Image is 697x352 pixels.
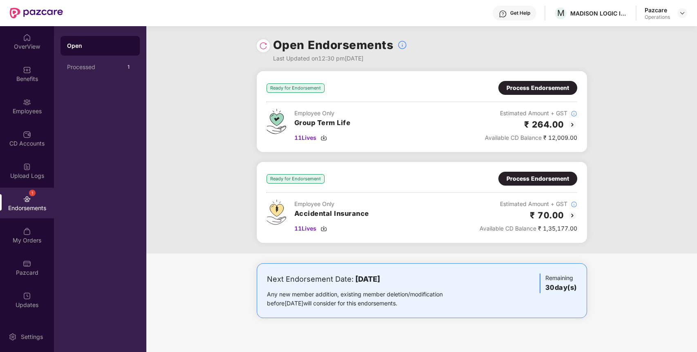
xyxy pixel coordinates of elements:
[645,6,670,14] div: Pazcare
[480,225,536,232] span: Available CD Balance
[499,10,507,18] img: svg+xml;base64,PHN2ZyBpZD0iSGVscC0zMngzMiIgeG1sbnM9Imh0dHA6Ly93d3cudzMub3JnLzIwMDAvc3ZnIiB3aWR0aD...
[397,40,407,50] img: svg+xml;base64,PHN2ZyBpZD0iSW5mb18tXzMyeDMyIiBkYXRhLW5hbWU9IkluZm8gLSAzMngzMiIgeG1sbnM9Imh0dHA6Ly...
[267,109,286,134] img: svg+xml;base64,PHN2ZyB4bWxucz0iaHR0cDovL3d3dy53My5vcmcvMjAwMC9zdmciIHdpZHRoPSI0Ny43MTQiIGhlaWdodD...
[273,54,408,63] div: Last Updated on 12:30 pm[DATE]
[645,14,670,20] div: Operations
[23,98,31,106] img: svg+xml;base64,PHN2ZyBpZD0iRW1wbG95ZWVzIiB4bWxucz0iaHR0cDovL3d3dy53My5vcmcvMjAwMC9zdmciIHdpZHRoPS...
[123,62,133,72] div: 1
[23,66,31,74] img: svg+xml;base64,PHN2ZyBpZD0iQmVuZWZpdHMiIHhtbG5zPSJodHRwOi8vd3d3LnczLm9yZy8yMDAwL3N2ZyIgd2lkdGg9Ij...
[567,120,577,130] img: svg+xml;base64,PHN2ZyBpZD0iQmFjay0yMHgyMCIgeG1sbnM9Imh0dHA6Ly93d3cudzMub3JnLzIwMDAvc3ZnIiB3aWR0aD...
[545,282,577,293] h3: 30 day(s)
[480,224,577,233] div: ₹ 1,35,177.00
[29,190,36,196] div: 1
[294,118,351,128] h3: Group Term Life
[273,36,394,54] h1: Open Endorsements
[23,227,31,235] img: svg+xml;base64,PHN2ZyBpZD0iTXlfT3JkZXJzIiBkYXRhLW5hbWU9Ik15IE9yZGVycyIgeG1sbnM9Imh0dHA6Ly93d3cudz...
[267,274,468,285] div: Next Endorsement Date:
[23,260,31,268] img: svg+xml;base64,PHN2ZyBpZD0iUGF6Y2FyZCIgeG1sbnM9Imh0dHA6Ly93d3cudzMub3JnLzIwMDAvc3ZnIiB3aWR0aD0iMj...
[540,274,577,293] div: Remaining
[510,10,530,16] div: Get Help
[294,109,351,118] div: Employee Only
[567,211,577,220] img: svg+xml;base64,PHN2ZyBpZD0iQmFjay0yMHgyMCIgeG1sbnM9Imh0dHA6Ly93d3cudzMub3JnLzIwMDAvc3ZnIiB3aWR0aD...
[267,83,325,93] div: Ready for Endorsement
[9,333,17,341] img: svg+xml;base64,PHN2ZyBpZD0iU2V0dGluZy0yMHgyMCIgeG1sbnM9Imh0dHA6Ly93d3cudzMub3JnLzIwMDAvc3ZnIiB3aW...
[355,275,380,283] b: [DATE]
[557,8,565,18] span: M
[67,42,133,50] div: Open
[23,163,31,171] img: svg+xml;base64,PHN2ZyBpZD0iVXBsb2FkX0xvZ3MiIGRhdGEtbmFtZT0iVXBsb2FkIExvZ3MiIHhtbG5zPSJodHRwOi8vd3...
[507,174,569,183] div: Process Endorsement
[530,209,564,222] h2: ₹ 70.00
[294,209,369,219] h3: Accidental Insurance
[485,133,577,142] div: ₹ 12,009.00
[320,225,327,232] img: svg+xml;base64,PHN2ZyBpZD0iRG93bmxvYWQtMzJ4MzIiIHhtbG5zPSJodHRwOi8vd3d3LnczLm9yZy8yMDAwL3N2ZyIgd2...
[23,34,31,42] img: svg+xml;base64,PHN2ZyBpZD0iSG9tZSIgeG1sbnM9Imh0dHA6Ly93d3cudzMub3JnLzIwMDAvc3ZnIiB3aWR0aD0iMjAiIG...
[18,333,45,341] div: Settings
[294,224,316,233] span: 11 Lives
[10,8,63,18] img: New Pazcare Logo
[267,290,468,308] div: Any new member addition, existing member deletion/modification before [DATE] will consider for th...
[267,174,325,184] div: Ready for Endorsement
[259,42,267,50] img: svg+xml;base64,PHN2ZyBpZD0iUmVsb2FkLTMyeDMyIiB4bWxucz0iaHR0cDovL3d3dy53My5vcmcvMjAwMC9zdmciIHdpZH...
[23,292,31,300] img: svg+xml;base64,PHN2ZyBpZD0iVXBkYXRlZCIgeG1sbnM9Imh0dHA6Ly93d3cudzMub3JnLzIwMDAvc3ZnIiB3aWR0aD0iMj...
[485,109,577,118] div: Estimated Amount + GST
[294,133,316,142] span: 11 Lives
[23,195,31,203] img: svg+xml;base64,PHN2ZyBpZD0iRW5kb3JzZW1lbnRzIiB4bWxucz0iaHR0cDovL3d3dy53My5vcmcvMjAwMC9zdmciIHdpZH...
[679,10,686,16] img: svg+xml;base64,PHN2ZyBpZD0iRHJvcGRvd24tMzJ4MzIiIHhtbG5zPSJodHRwOi8vd3d3LnczLm9yZy8yMDAwL3N2ZyIgd2...
[524,118,564,131] h2: ₹ 264.00
[571,110,577,117] img: svg+xml;base64,PHN2ZyBpZD0iSW5mb18tXzMyeDMyIiBkYXRhLW5hbWU9IkluZm8gLSAzMngzMiIgeG1sbnM9Imh0dHA6Ly...
[320,135,327,141] img: svg+xml;base64,PHN2ZyBpZD0iRG93bmxvYWQtMzJ4MzIiIHhtbG5zPSJodHRwOi8vd3d3LnczLm9yZy8yMDAwL3N2ZyIgd2...
[294,200,369,209] div: Employee Only
[485,134,542,141] span: Available CD Balance
[507,83,569,92] div: Process Endorsement
[571,201,577,208] img: svg+xml;base64,PHN2ZyBpZD0iSW5mb18tXzMyeDMyIiBkYXRhLW5hbWU9IkluZm8gLSAzMngzMiIgeG1sbnM9Imh0dHA6Ly...
[480,200,577,209] div: Estimated Amount + GST
[267,200,286,225] img: svg+xml;base64,PHN2ZyB4bWxucz0iaHR0cDovL3d3dy53My5vcmcvMjAwMC9zdmciIHdpZHRoPSI0OS4zMjEiIGhlaWdodD...
[67,64,123,70] div: Processed
[570,9,628,17] div: MADISON LOGIC INDIA PRIVATE LIMITED
[23,130,31,139] img: svg+xml;base64,PHN2ZyBpZD0iQ0RfQWNjb3VudHMiIGRhdGEtbmFtZT0iQ0QgQWNjb3VudHMiIHhtbG5zPSJodHRwOi8vd3...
